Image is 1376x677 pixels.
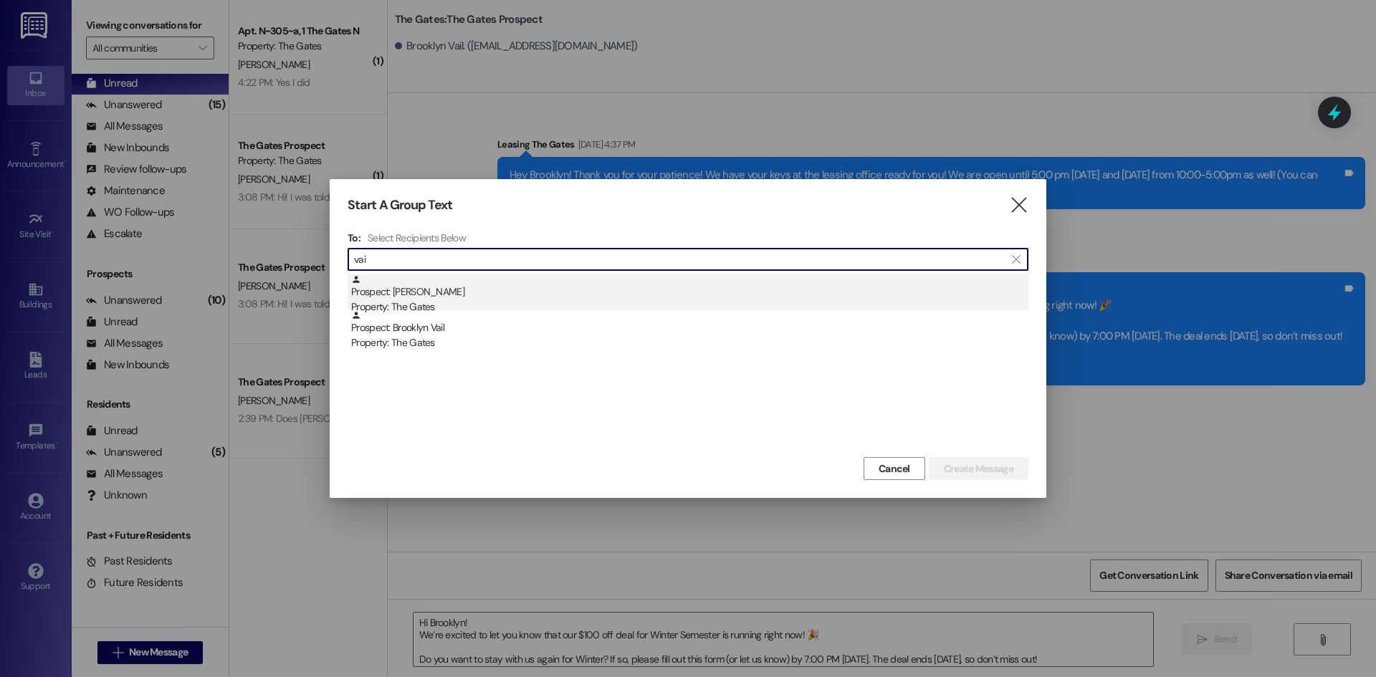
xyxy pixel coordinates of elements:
span: Create Message [944,461,1013,476]
div: Prospect: [PERSON_NAME] [351,274,1028,315]
div: Property: The Gates [351,299,1028,315]
h3: To: [348,231,360,244]
div: Prospect: Brooklyn Vail [351,310,1028,351]
span: Cancel [879,461,910,476]
h3: Start A Group Text [348,197,452,213]
h4: Select Recipients Below [368,231,466,244]
button: Cancel [864,457,925,480]
i:  [1009,198,1028,213]
i:  [1012,254,1020,265]
div: Prospect: [PERSON_NAME]Property: The Gates [348,274,1028,310]
input: Search for any contact or apartment [354,249,1005,269]
div: Prospect: Brooklyn VailProperty: The Gates [348,310,1028,346]
button: Create Message [929,457,1028,480]
div: Property: The Gates [351,335,1028,350]
button: Clear text [1005,249,1028,270]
